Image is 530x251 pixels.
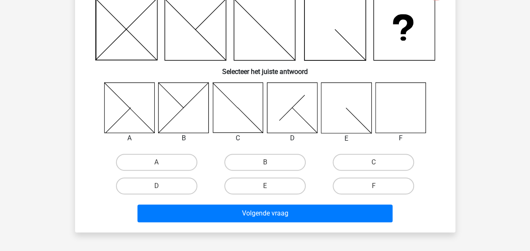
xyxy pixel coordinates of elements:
[315,134,378,144] div: E
[98,133,161,143] div: A
[224,154,306,171] label: B
[116,177,197,194] label: D
[224,177,306,194] label: E
[206,133,270,143] div: C
[152,133,215,143] div: B
[333,177,414,194] label: F
[261,133,324,143] div: D
[369,133,433,143] div: F
[116,154,197,171] label: A
[137,205,393,222] button: Volgende vraag
[89,61,442,76] h6: Selecteer het juiste antwoord
[333,154,414,171] label: C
